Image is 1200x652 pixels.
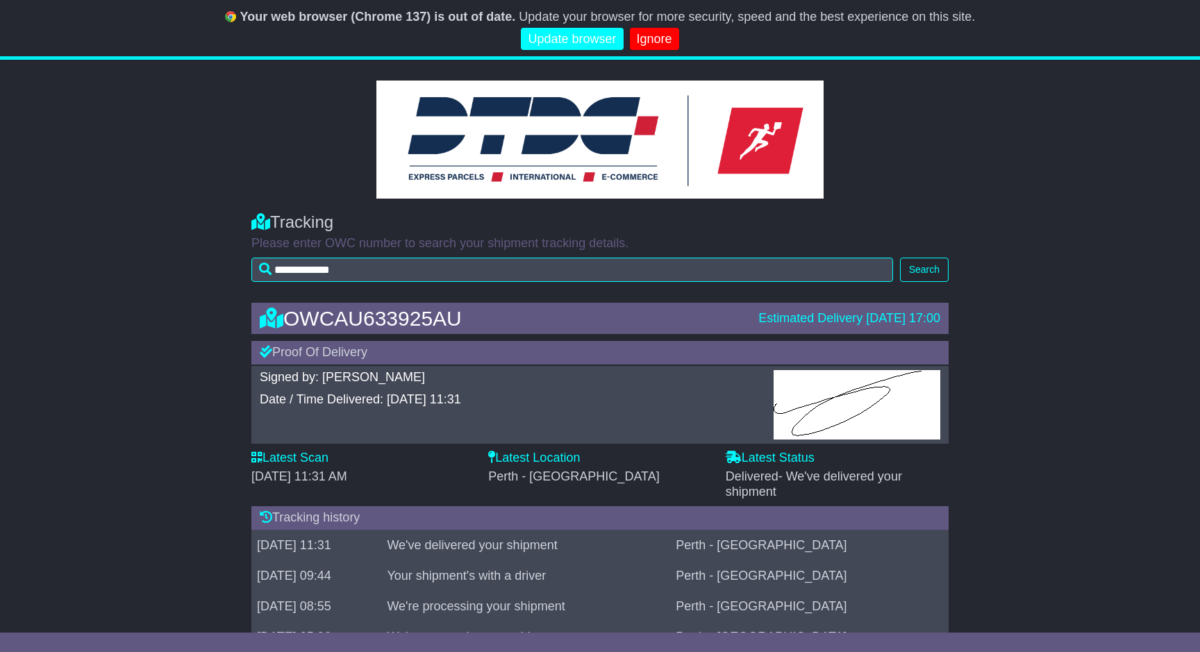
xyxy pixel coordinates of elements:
[726,469,902,499] span: - We've delivered your shipment
[376,81,824,199] img: GetCustomerLogo
[253,307,751,330] div: OWCAU633925AU
[488,451,580,466] label: Latest Location
[251,469,347,483] span: [DATE] 11:31 AM
[260,370,760,385] div: Signed by: [PERSON_NAME]
[260,392,760,408] div: Date / Time Delivered: [DATE] 11:31
[251,212,949,233] div: Tracking
[251,560,381,591] td: [DATE] 09:44
[670,560,949,591] td: Perth - [GEOGRAPHIC_DATA]
[381,591,670,621] td: We're processing your shipment
[726,469,902,499] span: Delivered
[251,591,381,621] td: [DATE] 08:55
[900,258,949,282] button: Search
[251,341,949,365] div: Proof Of Delivery
[774,370,940,440] img: GetPodImagePublic
[251,530,381,560] td: [DATE] 11:31
[670,530,949,560] td: Perth - [GEOGRAPHIC_DATA]
[758,311,940,326] div: Estimated Delivery [DATE] 17:00
[251,506,949,530] div: Tracking history
[630,28,679,51] a: Ignore
[519,10,975,24] span: Update your browser for more security, speed and the best experience on this site.
[251,236,949,251] p: Please enter OWC number to search your shipment tracking details.
[670,591,949,621] td: Perth - [GEOGRAPHIC_DATA]
[251,451,328,466] label: Latest Scan
[381,621,670,652] td: We're processing your shipment
[521,28,623,51] a: Update browser
[381,560,670,591] td: Your shipment's with a driver
[488,469,659,483] span: Perth - [GEOGRAPHIC_DATA]
[240,10,516,24] b: Your web browser (Chrome 137) is out of date.
[726,451,815,466] label: Latest Status
[670,621,949,652] td: Perth - [GEOGRAPHIC_DATA]
[251,621,381,652] td: [DATE] 05:26
[381,530,670,560] td: We've delivered your shipment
